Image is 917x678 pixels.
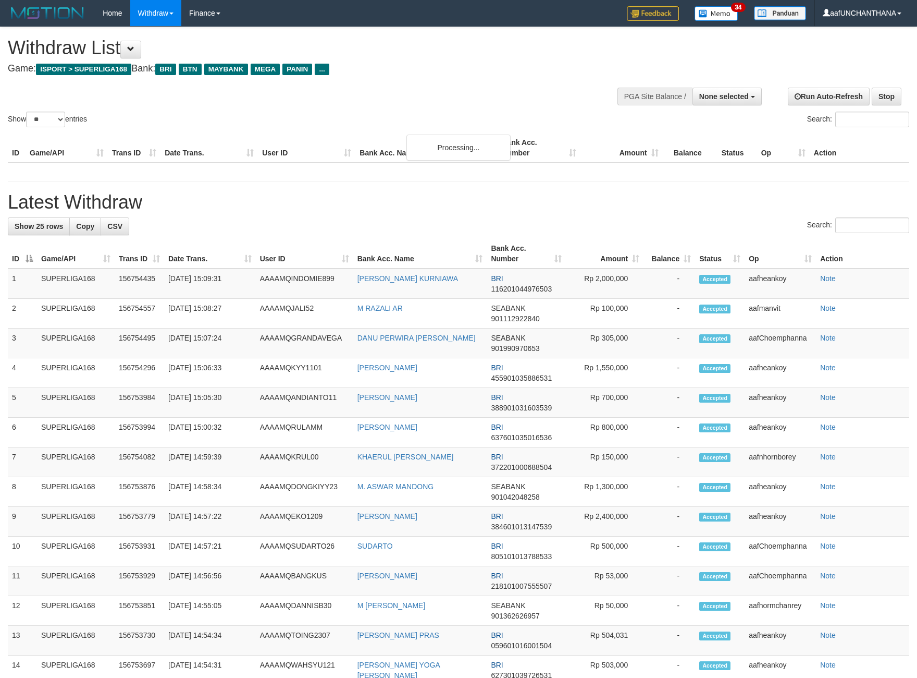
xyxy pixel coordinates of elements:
a: Note [820,334,836,342]
span: None selected [699,92,749,101]
a: Note [820,512,836,520]
span: Copy 901042048258 to clipboard [491,493,539,501]
span: BRI [491,631,503,639]
a: [PERSON_NAME] PRAS [357,631,439,639]
td: 12 [8,596,37,626]
td: SUPERLIGA168 [37,447,115,477]
span: Accepted [699,542,730,551]
span: Accepted [699,513,730,522]
td: 156753779 [115,507,164,537]
td: 156753929 [115,566,164,596]
span: SEABANK [491,482,525,491]
td: aafheankoy [745,626,816,656]
a: Run Auto-Refresh [788,88,870,105]
span: Accepted [699,305,730,313]
td: 8 [8,477,37,507]
a: Note [820,393,836,402]
span: Copy 637601035016536 to clipboard [491,433,552,442]
label: Search: [807,217,909,233]
th: Date Trans.: activate to sort column ascending [164,239,256,269]
a: [PERSON_NAME] [357,512,417,520]
th: Bank Acc. Number: activate to sort column ascending [487,239,566,269]
span: BRI [491,393,503,402]
h1: Withdraw List [8,38,601,58]
td: AAAAMQKRUL00 [256,447,353,477]
th: Date Trans. [160,133,258,163]
td: [DATE] 14:56:56 [164,566,256,596]
td: 4 [8,358,37,388]
a: DANU PERWIRA [PERSON_NAME] [357,334,476,342]
td: aafChoemphanna [745,329,816,358]
td: [DATE] 15:07:24 [164,329,256,358]
td: SUPERLIGA168 [37,537,115,566]
td: [DATE] 15:06:33 [164,358,256,388]
div: PGA Site Balance / [617,88,692,105]
td: AAAAMQGRANDAVEGA [256,329,353,358]
a: Note [820,274,836,283]
a: Note [820,661,836,669]
span: Accepted [699,453,730,462]
td: [DATE] 15:09:31 [164,269,256,299]
td: [DATE] 14:54:34 [164,626,256,656]
span: Accepted [699,275,730,284]
span: Accepted [699,423,730,432]
span: BRI [491,661,503,669]
span: SEABANK [491,601,525,610]
a: Note [820,542,836,550]
td: - [643,596,695,626]
td: Rp 100,000 [566,299,643,329]
td: 156753876 [115,477,164,507]
span: Accepted [699,661,730,670]
td: Rp 800,000 [566,418,643,447]
td: Rp 53,000 [566,566,643,596]
a: Note [820,423,836,431]
span: PANIN [282,64,312,75]
a: Note [820,304,836,312]
th: Amount [580,133,663,163]
td: SUPERLIGA168 [37,626,115,656]
button: None selected [692,88,762,105]
label: Show entries [8,112,87,127]
td: AAAAMQKYY1101 [256,358,353,388]
td: 156754495 [115,329,164,358]
td: Rp 305,000 [566,329,643,358]
span: Copy 384601013147539 to clipboard [491,523,552,531]
span: BRI [491,423,503,431]
td: aafheankoy [745,477,816,507]
span: Accepted [699,632,730,640]
span: Accepted [699,334,730,343]
a: CSV [101,217,129,235]
td: 6 [8,418,37,447]
td: Rp 150,000 [566,447,643,477]
span: Accepted [699,394,730,403]
img: MOTION_logo.png [8,5,87,21]
td: SUPERLIGA168 [37,566,115,596]
td: aafheankoy [745,358,816,388]
td: 10 [8,537,37,566]
td: aafheankoy [745,507,816,537]
span: BTN [179,64,202,75]
td: 156754296 [115,358,164,388]
span: Accepted [699,364,730,373]
div: Processing... [406,135,511,161]
td: Rp 50,000 [566,596,643,626]
td: AAAAMQINDOMIE899 [256,269,353,299]
span: MAYBANK [204,64,248,75]
td: [DATE] 14:59:39 [164,447,256,477]
td: SUPERLIGA168 [37,358,115,388]
span: 34 [731,3,745,12]
th: Op: activate to sort column ascending [745,239,816,269]
span: BRI [491,453,503,461]
td: - [643,299,695,329]
th: Action [810,133,909,163]
td: aafheankoy [745,269,816,299]
a: Copy [69,217,101,235]
td: [DATE] 15:08:27 [164,299,256,329]
td: SUPERLIGA168 [37,388,115,418]
td: 156754082 [115,447,164,477]
select: Showentries [26,112,65,127]
th: Bank Acc. Name: activate to sort column ascending [353,239,487,269]
td: aafnhornborey [745,447,816,477]
a: Note [820,631,836,639]
td: [DATE] 15:05:30 [164,388,256,418]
